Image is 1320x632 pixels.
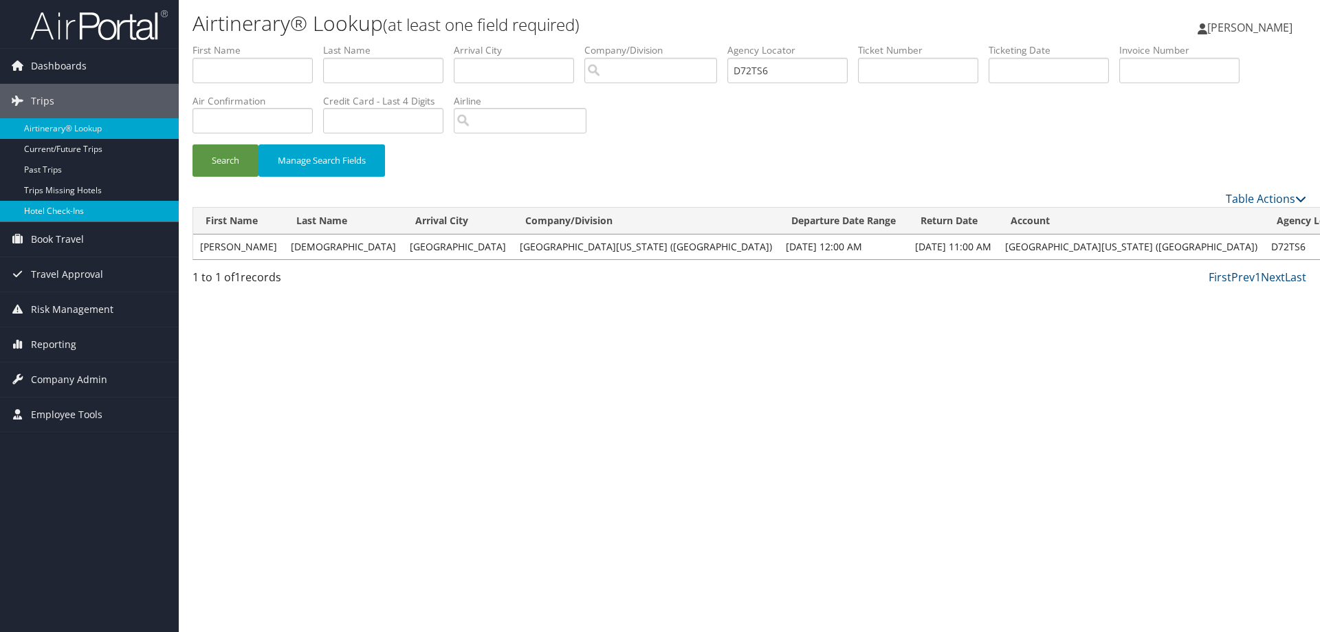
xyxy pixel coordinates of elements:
td: [PERSON_NAME] [193,235,284,259]
img: airportal-logo.png [30,9,168,41]
th: Account: activate to sort column ascending [998,208,1264,235]
a: Table Actions [1226,191,1306,206]
a: First [1209,270,1231,285]
button: Search [192,144,258,177]
a: Last [1285,270,1306,285]
a: [PERSON_NAME] [1198,7,1306,48]
button: Manage Search Fields [258,144,385,177]
th: Last Name: activate to sort column ascending [284,208,403,235]
a: Next [1261,270,1285,285]
h1: Airtinerary® Lookup [192,9,935,38]
label: Ticket Number [858,43,989,57]
label: First Name [192,43,323,57]
label: Invoice Number [1119,43,1250,57]
label: Company/Division [584,43,727,57]
td: [DATE] 11:00 AM [908,235,998,259]
td: [GEOGRAPHIC_DATA][US_STATE] ([GEOGRAPHIC_DATA]) [998,235,1264,259]
label: Agency Locator [727,43,858,57]
span: [PERSON_NAME] [1207,20,1292,35]
td: [GEOGRAPHIC_DATA][US_STATE] ([GEOGRAPHIC_DATA]) [513,235,779,259]
small: (at least one field required) [383,13,580,36]
span: Employee Tools [31,397,102,432]
label: Credit Card - Last 4 Digits [323,94,454,108]
span: Risk Management [31,292,113,327]
label: Arrival City [454,43,584,57]
th: Return Date: activate to sort column ascending [908,208,998,235]
th: Company/Division [513,208,779,235]
label: Air Confirmation [192,94,323,108]
label: Ticketing Date [989,43,1119,57]
span: Reporting [31,327,76,362]
a: 1 [1255,270,1261,285]
span: Trips [31,84,54,118]
th: Arrival City: activate to sort column ascending [403,208,513,235]
div: 1 to 1 of records [192,269,456,292]
span: Travel Approval [31,257,103,292]
span: 1 [234,270,241,285]
td: [GEOGRAPHIC_DATA] [403,235,513,259]
span: Company Admin [31,362,107,397]
td: [DEMOGRAPHIC_DATA] [284,235,403,259]
th: Departure Date Range: activate to sort column ascending [779,208,908,235]
td: [DATE] 12:00 AM [779,235,908,259]
th: First Name: activate to sort column ascending [193,208,284,235]
label: Airline [454,94,597,108]
span: Book Travel [31,222,84,257]
label: Last Name [323,43,454,57]
span: Dashboards [31,49,87,83]
a: Prev [1231,270,1255,285]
